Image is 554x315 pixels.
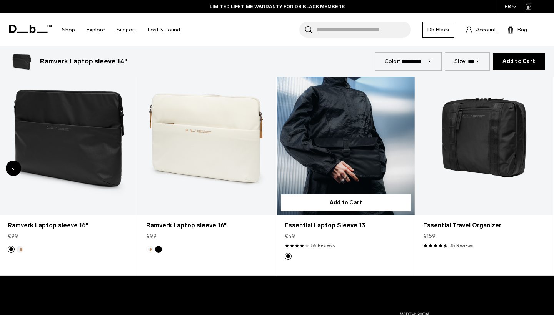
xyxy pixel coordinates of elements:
a: Essential Laptop Sleeve 13 [277,63,415,216]
span: Bag [517,26,527,34]
nav: Main Navigation [56,13,186,46]
a: Support [117,16,136,43]
a: Lost & Found [148,16,180,43]
a: 35 reviews [450,242,473,249]
button: Black Out [8,246,15,253]
a: Ramverk Laptop sleeve 16" [8,221,130,230]
a: Essential Travel Organizer [415,63,553,216]
button: Add to Cart [281,194,411,211]
button: Oatmilk [17,246,23,253]
span: €99 [8,232,18,240]
div: 6 / 8 [138,62,277,276]
span: €99 [146,232,157,240]
span: Account [476,26,496,34]
h3: Ramverk Laptop sleeve 14" [40,56,127,66]
button: Bag [507,25,527,34]
a: Essential Travel Organizer [423,221,546,230]
div: 7 / 8 [277,62,415,276]
span: Add to Cart [502,58,535,65]
button: Oatmilk [146,246,153,253]
span: €49 [285,232,295,240]
button: Black Out [155,246,162,253]
button: Black Out [285,253,292,260]
a: 55 reviews [311,242,335,249]
a: Ramverk Laptop sleeve 16" [146,221,269,230]
div: Previous slide [6,161,21,176]
button: Add to Cart [493,53,545,70]
a: Ramverk Laptop sleeve 16 [138,63,276,216]
label: Color: [385,57,400,65]
a: Db Black [422,22,454,38]
a: LIMITED LIFETIME WARRANTY FOR DB BLACK MEMBERS [210,3,345,10]
a: Shop [62,16,75,43]
span: €159 [423,232,436,240]
label: Size: [454,57,466,65]
img: Ramverk Laptop sleeve 14" Black Out [9,49,34,74]
div: 8 / 8 [415,62,554,276]
a: Explore [87,16,105,43]
a: Account [466,25,496,34]
a: Essential Laptop Sleeve 13 [285,221,407,230]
